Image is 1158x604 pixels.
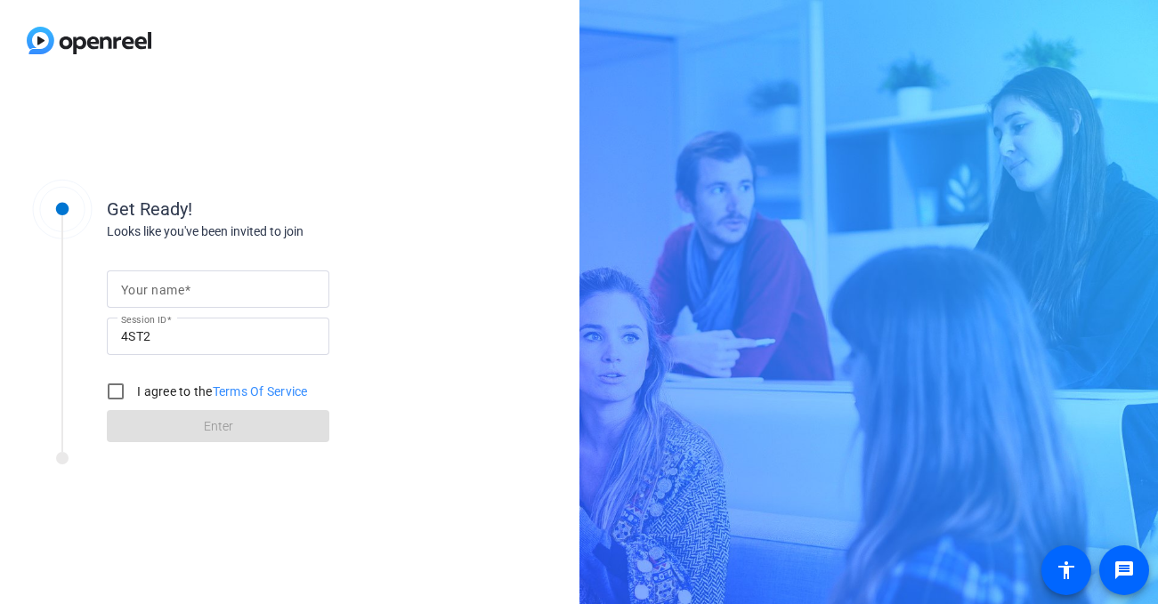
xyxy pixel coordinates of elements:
mat-label: Session ID [121,314,166,325]
mat-label: Your name [121,283,184,297]
mat-icon: message [1113,560,1135,581]
div: Get Ready! [107,196,463,222]
div: Looks like you've been invited to join [107,222,463,241]
mat-icon: accessibility [1056,560,1077,581]
label: I agree to the [134,383,308,400]
a: Terms Of Service [213,384,308,399]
